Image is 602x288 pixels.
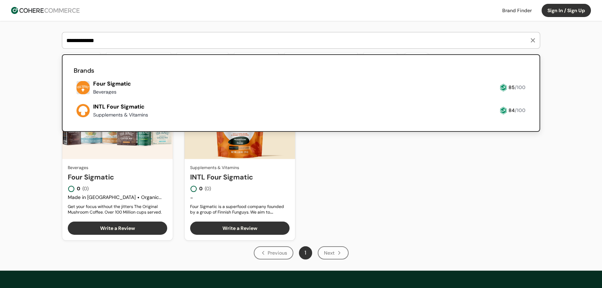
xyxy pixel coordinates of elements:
[74,66,528,75] h2: Brands
[68,172,167,182] a: Four Sigmatic
[509,107,515,113] span: 84
[11,7,80,14] img: Cohere Logo
[68,222,167,235] button: Write a Review
[318,246,349,259] div: Next
[515,107,526,113] span: /100
[254,246,293,259] button: Prev
[509,84,515,90] span: 85
[254,246,293,259] div: Previous
[190,222,290,235] button: Write a Review
[542,4,591,17] button: Sign In / Sign Up
[190,172,290,182] a: INTL Four Sigmatic
[403,52,430,63] button: Clear
[299,246,312,259] button: Page 1
[515,84,526,90] span: /100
